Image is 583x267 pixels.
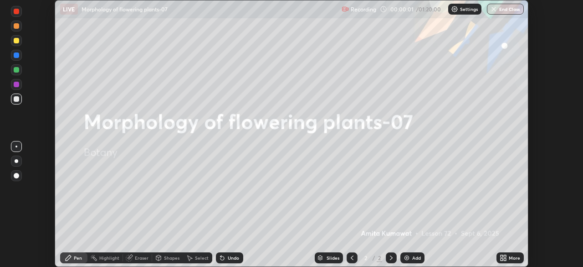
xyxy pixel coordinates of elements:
[195,256,209,260] div: Select
[351,6,376,13] p: Recording
[487,4,524,15] button: End Class
[228,256,239,260] div: Undo
[63,5,75,13] p: LIVE
[490,5,497,13] img: end-class-cross
[403,254,410,262] img: add-slide-button
[82,5,168,13] p: Morphology of flowering plants-07
[372,255,375,261] div: /
[361,255,370,261] div: 2
[412,256,421,260] div: Add
[327,256,339,260] div: Slides
[342,5,349,13] img: recording.375f2c34.svg
[74,256,82,260] div: Pen
[135,256,148,260] div: Eraser
[509,256,520,260] div: More
[377,254,382,262] div: 2
[460,7,478,11] p: Settings
[99,256,119,260] div: Highlight
[451,5,458,13] img: class-settings-icons
[164,256,179,260] div: Shapes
